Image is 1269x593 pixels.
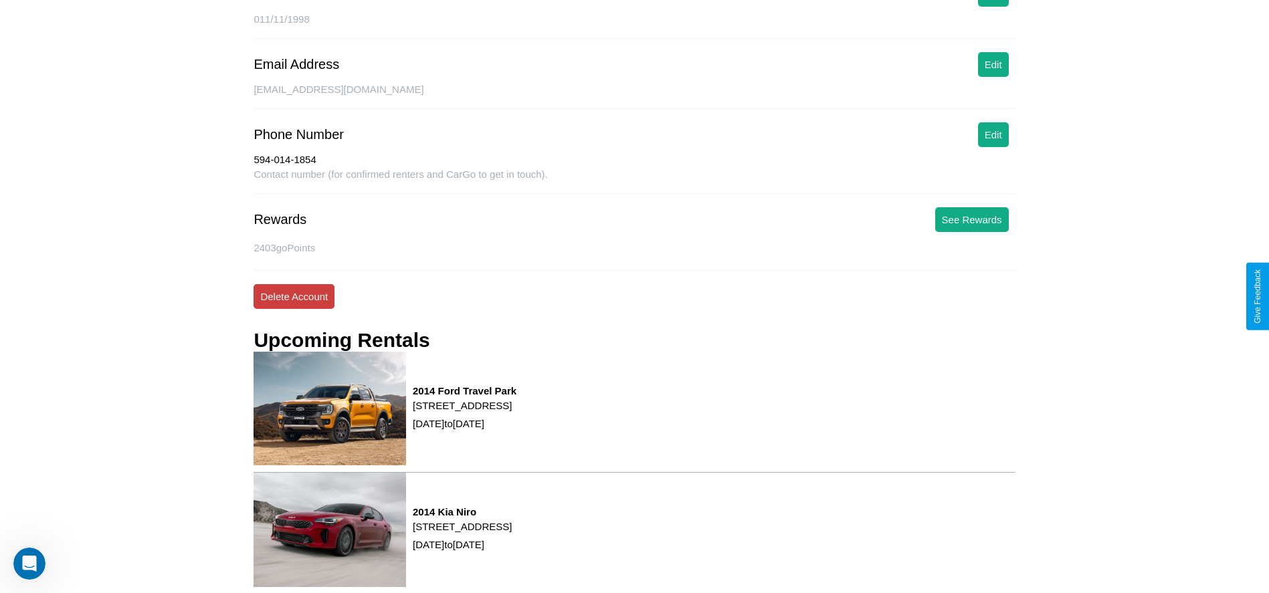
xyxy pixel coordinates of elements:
[254,168,1015,194] div: Contact number (for confirmed renters and CarGo to get in touch).
[254,212,306,227] div: Rewards
[254,329,429,352] h3: Upcoming Rentals
[254,473,406,587] img: rental
[1253,269,1262,324] div: Give Feedback
[413,517,512,536] p: [STREET_ADDRESS]
[254,13,1015,39] div: 011/11/1998
[413,506,512,517] h3: 2014 Kia Niro
[413,536,512,554] p: [DATE] to [DATE]
[413,414,516,433] p: [DATE] to [DATE]
[935,207,1009,232] button: See Rewards
[254,127,344,142] div: Phone Number
[254,154,1015,168] div: 594-014-1854
[254,352,406,465] img: rental
[413,396,516,414] p: [STREET_ADDRESS]
[978,52,1009,77] button: Edit
[13,548,45,580] iframe: Intercom live chat
[254,239,1015,257] p: 2403 goPoints
[254,57,339,72] div: Email Address
[254,284,334,309] button: Delete Account
[978,122,1009,147] button: Edit
[254,84,1015,109] div: [EMAIL_ADDRESS][DOMAIN_NAME]
[413,385,516,396] h3: 2014 Ford Travel Park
